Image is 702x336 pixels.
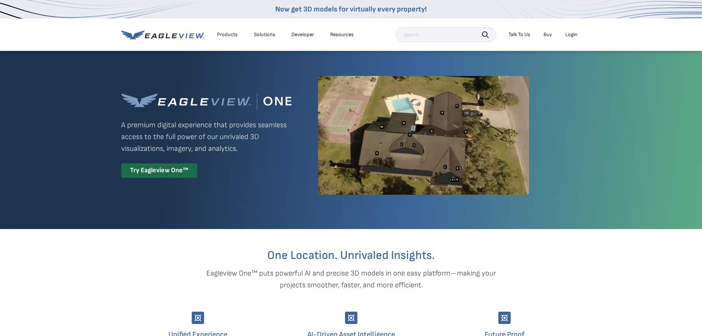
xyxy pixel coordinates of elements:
p: A premium digital experience that provides seamless access to the full power of our unrivaled 3D ... [121,119,291,155]
img: Group-9744.svg [498,312,511,324]
input: Search [396,27,496,42]
img: Eagleview One™ [121,93,291,110]
div: Resources [330,31,354,38]
a: Buy [544,31,552,38]
p: Eagleview One™ puts powerful AI and precise 3D models in one easy platform—making your projects s... [193,267,509,291]
img: Group-9744.svg [192,312,204,324]
div: Try Eagleview One™ [121,163,197,178]
h2: One Location. Unrivaled Insights. [127,250,576,261]
img: Group-9744.svg [345,312,357,324]
a: Now get 3D models for virtually every property! [275,5,427,14]
div: Products [217,31,238,38]
div: Login [565,31,577,38]
div: Talk To Us [509,31,530,38]
div: Solutions [254,31,275,38]
a: Developer [291,31,314,38]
